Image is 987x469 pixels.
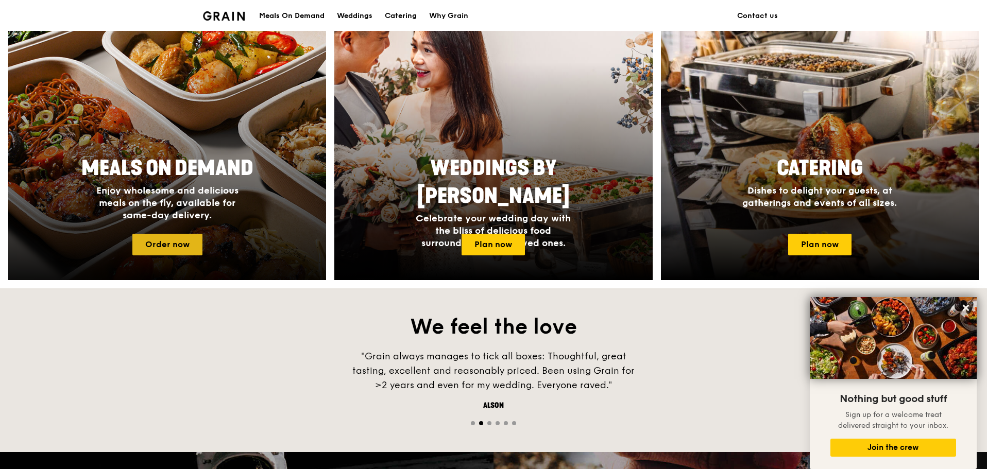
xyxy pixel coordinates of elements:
a: Order now [132,234,202,255]
span: Meals On Demand [81,156,253,181]
span: Go to slide 3 [487,421,491,425]
a: Contact us [731,1,784,31]
div: "Grain always manages to tick all boxes: Thoughtful, great tasting, excellent and reasonably pric... [339,349,648,392]
button: Join the crew [830,439,956,457]
div: Meals On Demand [259,1,325,31]
a: Plan now [788,234,852,255]
span: Go to slide 2 [479,421,483,425]
span: Go to slide 4 [496,421,500,425]
span: Dishes to delight your guests, at gatherings and events of all sizes. [742,185,897,209]
button: Close [958,300,974,316]
a: Catering [379,1,423,31]
img: DSC07876-Edit02-Large.jpeg [810,297,977,379]
span: Catering [777,156,863,181]
a: CateringDishes to delight your guests, at gatherings and events of all sizes.Plan now [661,8,979,280]
a: Meals On DemandEnjoy wholesome and delicious meals on the fly, available for same-day delivery.Or... [8,8,326,280]
span: Go to slide 6 [512,421,516,425]
img: Grain [203,11,245,21]
span: Nothing but good stuff [840,393,947,405]
a: Why Grain [423,1,474,31]
span: Go to slide 5 [504,421,508,425]
span: Celebrate your wedding day with the bliss of delicious food surrounded by your loved ones. [416,213,571,249]
span: Enjoy wholesome and delicious meals on the fly, available for same-day delivery. [96,185,239,221]
div: Catering [385,1,417,31]
div: Why Grain [429,1,468,31]
a: Weddings by [PERSON_NAME]Celebrate your wedding day with the bliss of delicious food surrounded b... [334,8,652,280]
div: Weddings [337,1,372,31]
span: Go to slide 1 [471,421,475,425]
a: Weddings [331,1,379,31]
span: Weddings by [PERSON_NAME] [417,156,570,209]
span: Sign up for a welcome treat delivered straight to your inbox. [838,410,948,430]
div: Alson [339,401,648,411]
a: Plan now [462,234,525,255]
